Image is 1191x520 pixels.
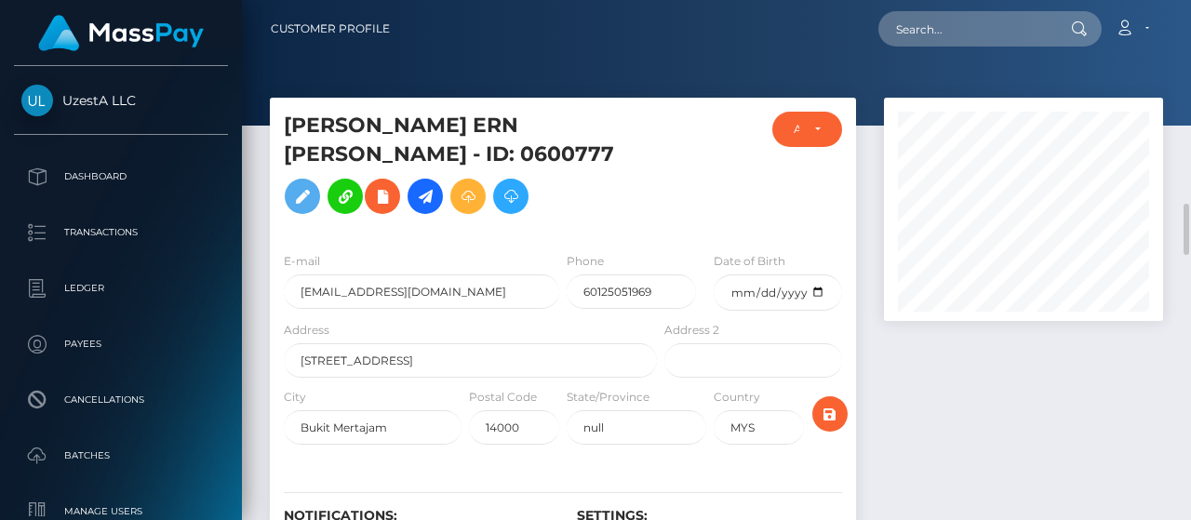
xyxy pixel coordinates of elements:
p: Cancellations [21,386,221,414]
img: MassPay Logo [38,15,204,51]
label: E-mail [284,253,320,270]
p: Ledger [21,274,221,302]
a: Initiate Payout [408,179,443,214]
a: Customer Profile [271,9,390,48]
label: Date of Birth [714,253,785,270]
p: Dashboard [21,163,221,191]
p: Transactions [21,219,221,247]
a: Payees [14,321,228,367]
h5: [PERSON_NAME] ERN [PERSON_NAME] - ID: 0600777 [284,112,647,223]
a: Cancellations [14,377,228,423]
button: ACTIVE [772,112,842,147]
label: Address [284,322,329,339]
p: Payees [21,330,221,358]
div: ACTIVE [794,122,799,137]
a: Transactions [14,209,228,256]
label: Address 2 [664,322,719,339]
p: Batches [21,442,221,470]
a: Dashboard [14,153,228,200]
label: Postal Code [469,389,537,406]
span: UzestA LLC [14,92,228,109]
label: Country [714,389,760,406]
label: Phone [567,253,604,270]
label: City [284,389,306,406]
label: State/Province [567,389,649,406]
input: Search... [878,11,1053,47]
a: Ledger [14,265,228,312]
a: Batches [14,433,228,479]
img: UzestA LLC [21,85,53,116]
